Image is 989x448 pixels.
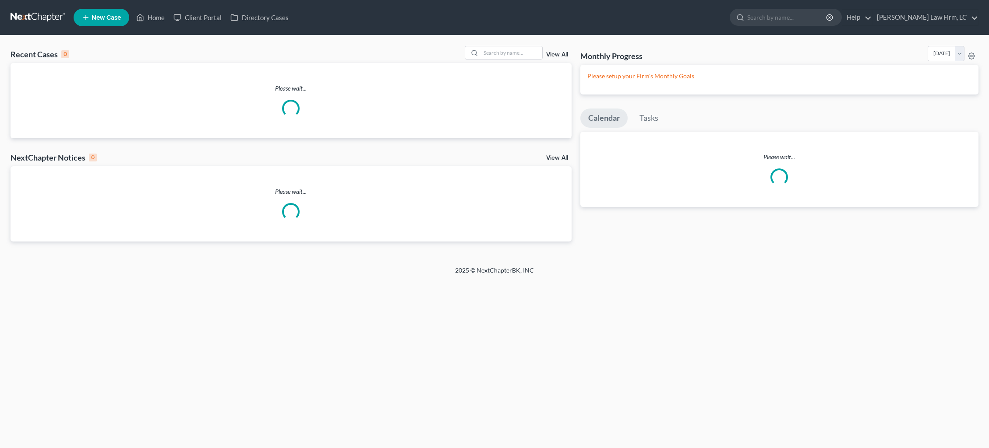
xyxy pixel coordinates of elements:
[872,10,978,25] a: [PERSON_NAME] Law Firm, LC
[11,152,97,163] div: NextChapter Notices
[11,84,572,93] p: Please wait...
[169,10,226,25] a: Client Portal
[546,155,568,161] a: View All
[580,108,628,128] a: Calendar
[61,50,69,58] div: 0
[580,51,643,61] h3: Monthly Progress
[89,154,97,161] div: 0
[580,153,978,161] p: Please wait...
[11,187,572,196] p: Please wait...
[11,49,69,59] div: Recent Cases
[587,72,971,80] p: Please setup your Firm's Monthly Goals
[632,108,666,128] a: Tasks
[546,52,568,58] a: View All
[842,10,872,25] a: Help
[481,46,542,59] input: Search by name...
[132,10,169,25] a: Home
[226,10,293,25] a: Directory Cases
[92,14,121,21] span: New Case
[245,266,744,282] div: 2025 © NextChapterBK, INC
[747,9,827,25] input: Search by name...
